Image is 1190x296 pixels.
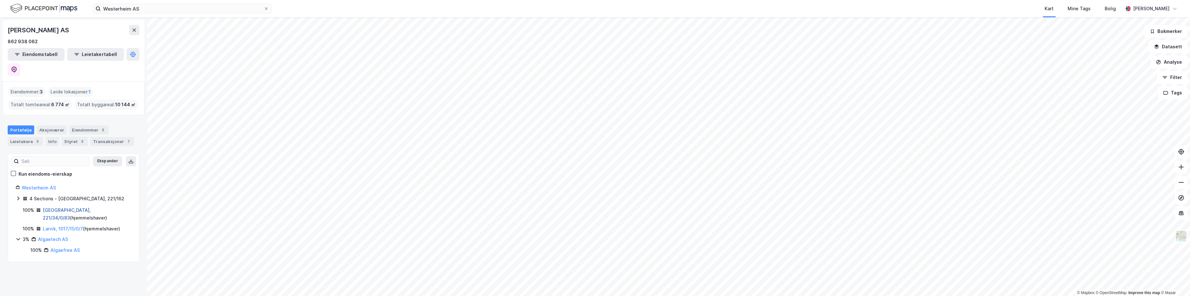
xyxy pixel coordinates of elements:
div: ( hjemmelshaver ) [43,225,120,233]
a: Mapbox [1077,291,1094,295]
div: Bolig [1105,5,1116,12]
div: Kun eiendoms-eierskap [19,170,72,178]
div: Aksjonærer [37,125,67,134]
div: Eiendommer [69,125,109,134]
div: 100% [23,225,34,233]
button: Tags [1158,86,1187,99]
div: Info [46,137,59,146]
button: Ekspander [93,156,122,166]
div: 862 938 062 [8,38,38,45]
div: [PERSON_NAME] [1133,5,1170,12]
div: Leide lokasjoner : [48,87,93,97]
button: Leietakertabell [67,48,124,61]
div: Styret [62,137,88,146]
iframe: Chat Widget [1158,265,1190,296]
div: Leietakere [8,137,43,146]
div: Eiendommer : [8,87,45,97]
a: Algaefree AS [50,247,80,253]
a: Westerheim AS [22,185,56,190]
span: 3 [40,88,43,96]
a: OpenStreetMap [1096,291,1127,295]
a: Larvik, 1017/15/0/7 [43,226,83,231]
button: Analyse [1150,56,1187,68]
img: logo.f888ab2527a4732fd821a326f86c7f29.svg [10,3,77,14]
div: Transaksjoner [90,137,134,146]
input: Søk [19,156,89,166]
span: 6 774 ㎡ [51,101,69,108]
div: 3 [34,138,41,145]
div: 100% [30,246,42,254]
div: 7 [125,138,132,145]
button: Filter [1157,71,1187,84]
div: 4 Sections - [GEOGRAPHIC_DATA], 221/162 [29,195,124,203]
div: 100% [23,206,34,214]
div: Totalt byggareal : [74,100,138,110]
img: Z [1175,230,1187,242]
button: Datasett [1148,40,1187,53]
a: [GEOGRAPHIC_DATA], 221/34/0/83 [43,207,91,220]
button: Eiendomstabell [8,48,65,61]
div: 3% [23,236,29,243]
div: 3 [79,138,85,145]
div: Mine Tags [1068,5,1091,12]
div: [PERSON_NAME] AS [8,25,70,35]
div: Portefølje [8,125,34,134]
div: Kart [1045,5,1054,12]
span: 10 144 ㎡ [115,101,135,108]
a: Improve this map [1128,291,1160,295]
div: ( hjemmelshaver ) [43,206,131,222]
input: Søk på adresse, matrikkel, gårdeiere, leietakere eller personer [101,4,264,13]
div: 3 [100,127,106,133]
span: 1 [89,88,91,96]
button: Bokmerker [1144,25,1187,38]
a: Algaetech AS [38,236,68,242]
div: Totalt tomteareal : [8,100,72,110]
